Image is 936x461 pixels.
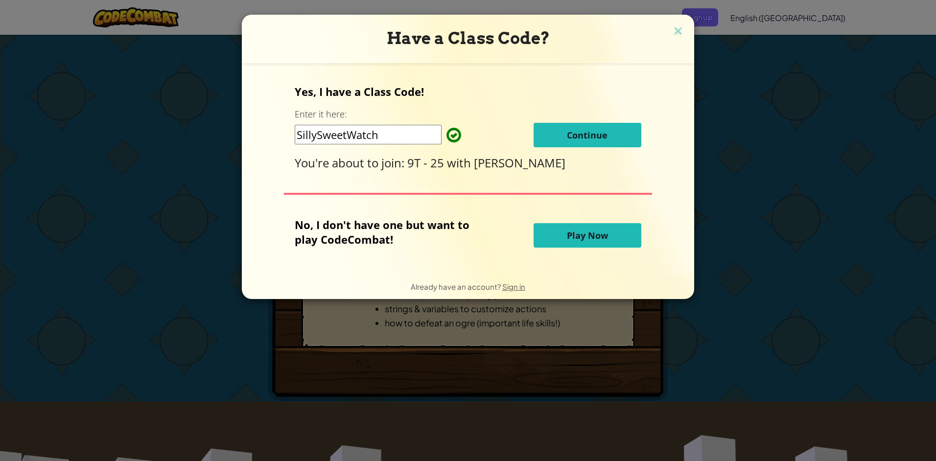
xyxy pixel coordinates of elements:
[502,282,525,291] a: Sign in
[567,129,608,141] span: Continue
[295,108,347,120] label: Enter it here:
[295,217,484,247] p: No, I don't have one but want to play CodeCombat!
[567,230,608,241] span: Play Now
[295,84,641,99] p: Yes, I have a Class Code!
[534,123,641,147] button: Continue
[447,155,474,171] span: with
[474,155,565,171] span: [PERSON_NAME]
[411,282,502,291] span: Already have an account?
[534,223,641,248] button: Play Now
[295,155,407,171] span: You're about to join:
[672,24,684,39] img: close icon
[387,28,550,48] span: Have a Class Code?
[407,155,447,171] span: 9T - 25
